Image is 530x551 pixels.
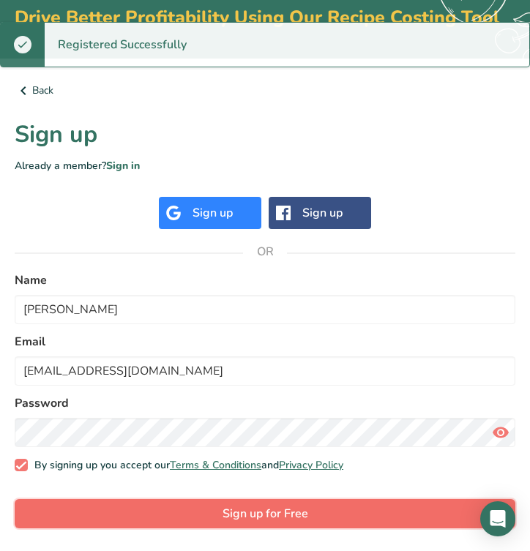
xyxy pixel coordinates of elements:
[15,295,515,324] input: John Doe
[106,159,140,173] a: Sign in
[170,458,261,472] a: Terms & Conditions
[223,505,308,522] span: Sign up for Free
[28,459,344,472] span: By signing up you accept our and
[15,356,515,386] input: email@example.com
[193,204,233,222] div: Sign up
[15,117,515,152] h1: Sign up
[15,333,515,351] label: Email
[15,394,515,412] label: Password
[15,271,515,289] label: Name
[15,499,515,528] button: Sign up for Free
[279,458,343,472] a: Privacy Policy
[480,501,515,536] div: Open Intercom Messenger
[15,82,515,100] a: Back
[15,158,515,173] p: Already a member?
[15,5,499,30] span: Drive Better Profitability Using Our Recipe Costing Tool
[243,230,287,274] span: OR
[45,23,200,67] div: Registered Successfully
[302,204,343,222] div: Sign up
